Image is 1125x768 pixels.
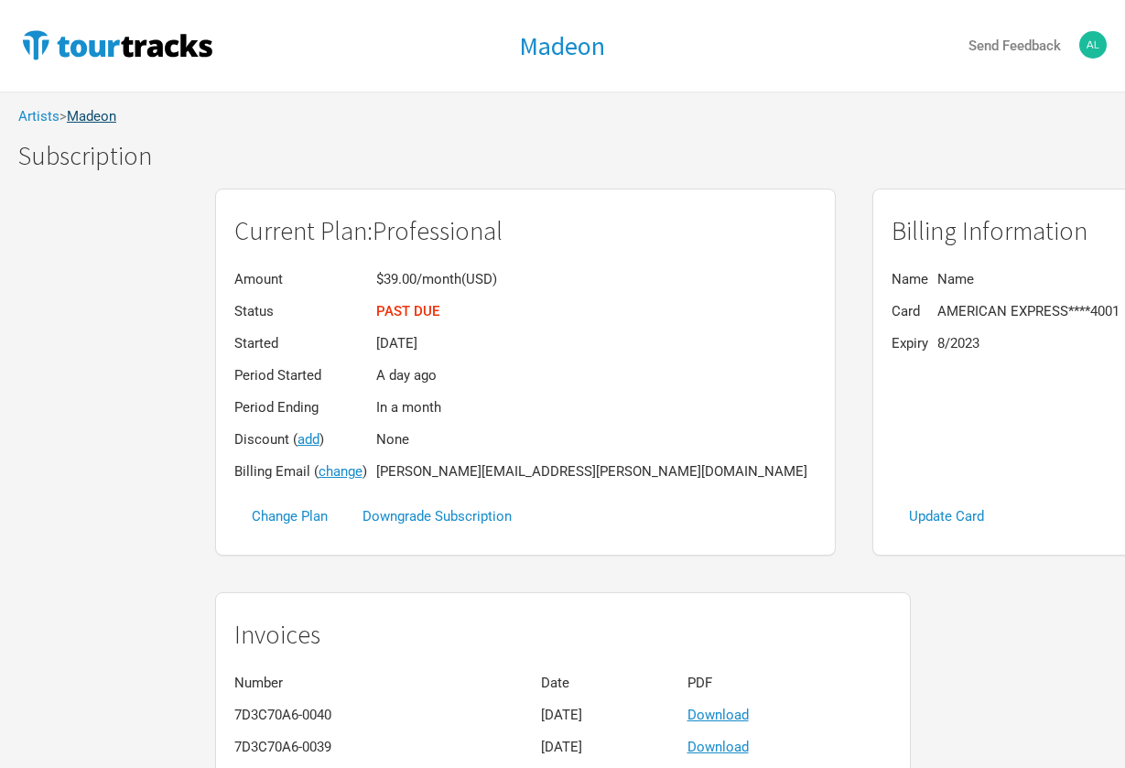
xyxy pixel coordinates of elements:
[519,32,605,60] a: Madeon
[345,497,529,536] button: Downgrade Subscription
[892,264,937,296] td: Name
[234,621,892,649] h1: Invoices
[1079,31,1107,59] img: Alex
[234,217,817,245] h1: Current Plan: Professional
[376,456,817,488] td: [PERSON_NAME][EMAIL_ADDRESS][PERSON_NAME][DOMAIN_NAME]
[18,27,216,63] img: TourTracks
[519,29,605,62] h1: Madeon
[376,392,817,424] td: In a month
[234,667,542,699] th: Number
[376,296,817,328] td: Past Due
[18,108,59,124] a: Artists
[234,731,542,763] td: 7D3C70A6-0039
[234,424,376,456] td: Discount ( )
[59,110,116,124] span: >
[234,392,376,424] td: Period Ending
[687,739,749,755] a: Download
[234,497,345,536] button: Change Plan
[67,108,116,124] a: Madeon
[541,731,687,763] td: [DATE]
[234,456,376,488] td: Billing Email ( )
[541,667,687,699] th: Date
[319,463,362,480] a: change
[234,699,542,731] td: 7D3C70A6-0040
[18,142,1125,170] h1: Subscription
[892,497,1001,536] button: Update Card
[297,431,319,448] a: add
[968,38,1061,54] strong: Send Feedback
[892,296,937,328] td: Card
[892,328,937,360] td: Expiry
[376,424,817,456] td: None
[687,707,749,723] a: Download
[234,296,376,328] td: Status
[376,328,817,360] td: [DATE]
[376,264,817,296] td: $ 39.00 / month ( USD )
[234,360,376,392] td: Period Started
[687,667,892,699] th: PDF
[234,328,376,360] td: Started
[234,264,376,296] td: Amount
[541,699,687,731] td: [DATE]
[376,360,817,392] td: A day ago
